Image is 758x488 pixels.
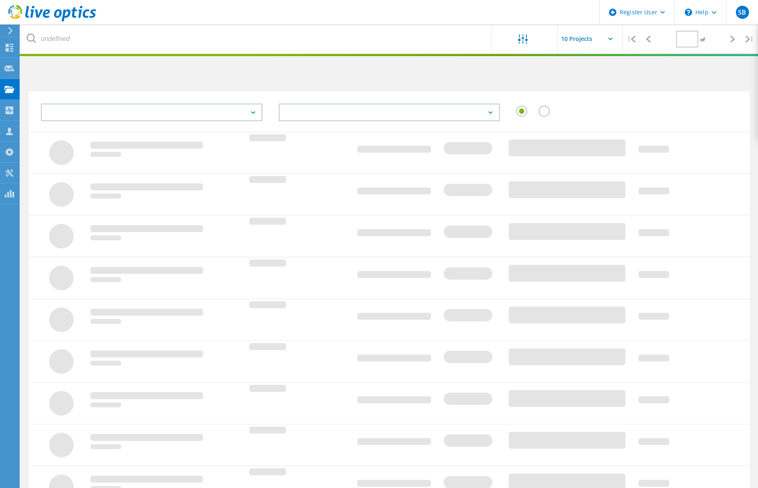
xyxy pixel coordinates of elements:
div: | [623,25,640,54]
input: undefined [20,25,492,53]
span: of [700,36,705,43]
svg: \n [685,9,692,16]
div: | [741,25,758,54]
a: Live Optics Dashboard [8,17,96,23]
span: SB [738,9,746,16]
